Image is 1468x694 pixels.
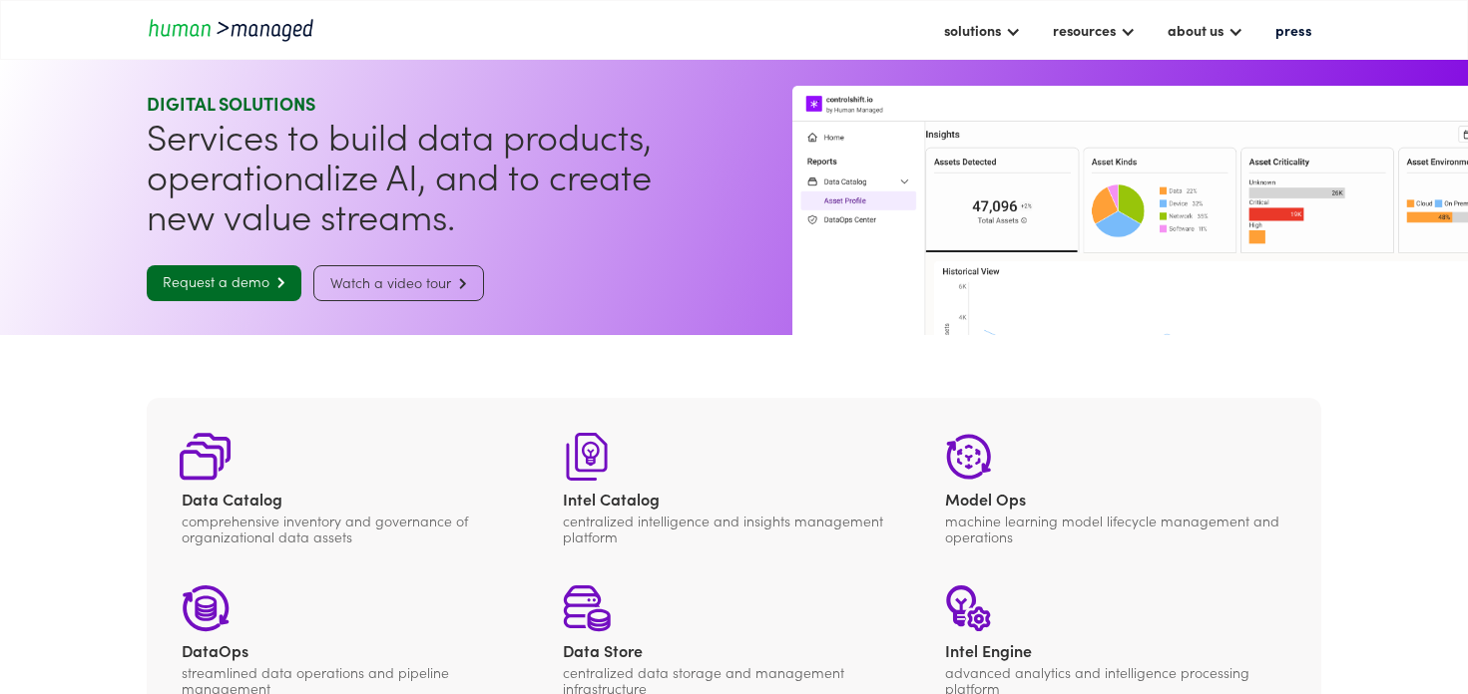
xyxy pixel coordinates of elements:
a: home [147,16,326,43]
span:  [269,276,285,289]
div: Model Ops [945,489,1286,509]
div: solutions [934,13,1031,47]
div: Intel Engine [945,640,1286,660]
div: machine learning model lifecycle management and operations [945,513,1286,544]
a: Watch a video tour [313,265,484,301]
div: solutions [944,18,1001,42]
div: about us [1158,13,1253,47]
div: about us [1168,18,1223,42]
div: Digital SOLUTIONS [147,92,726,116]
a: Data Catalogcomprehensive inventory and governance of organizational data assets [182,433,523,544]
a: Request a demo [147,265,301,301]
div: DataOps [182,640,523,660]
div: Data Catalog [182,489,523,509]
div: centralized intelligence and insights management platform [563,513,904,544]
a: Intel Catalogcentralized intelligence and insights management platform [563,433,904,544]
div: Data Store [563,640,904,660]
span:  [451,277,467,290]
h1: Services to build data products, operationalize AI, and to create new value streams. [147,116,726,235]
div: resources [1043,13,1146,47]
a: Model Opsmachine learning model lifecycle management and operations [945,433,1286,544]
div: comprehensive inventory and governance of organizational data assets [182,513,523,544]
div: Intel Catalog [563,489,904,509]
a: press [1265,13,1321,47]
div: resources [1053,18,1116,42]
